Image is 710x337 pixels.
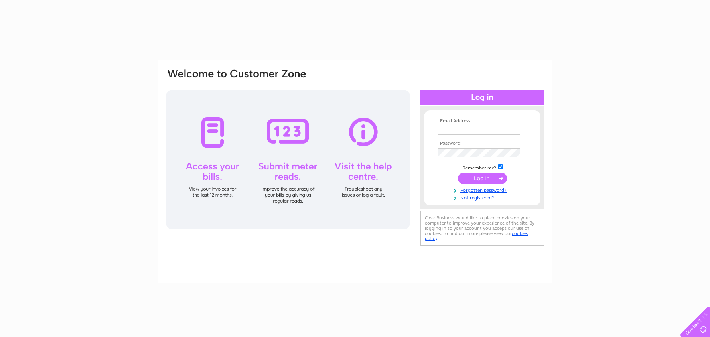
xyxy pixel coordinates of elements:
[425,231,528,241] a: cookies policy
[438,186,529,193] a: Forgotten password?
[420,211,544,246] div: Clear Business would like to place cookies on your computer to improve your experience of the sit...
[438,193,529,201] a: Not registered?
[436,163,529,171] td: Remember me?
[436,118,529,124] th: Email Address:
[458,173,507,184] input: Submit
[436,141,529,146] th: Password:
